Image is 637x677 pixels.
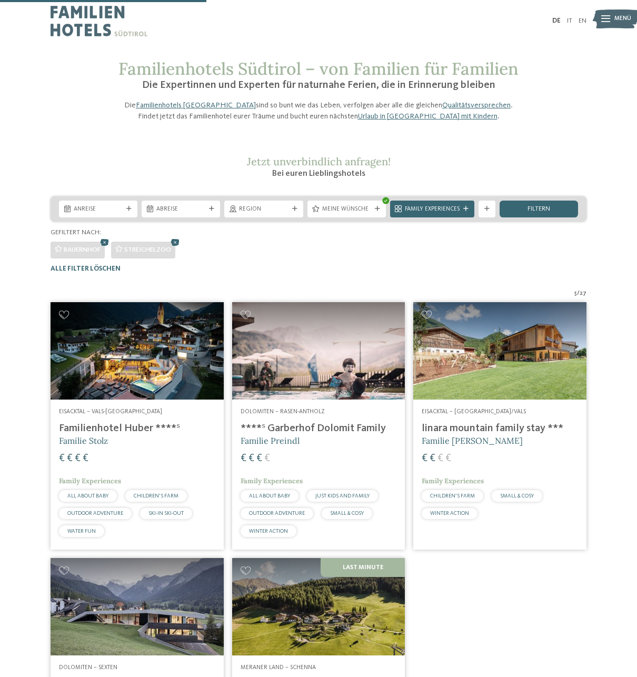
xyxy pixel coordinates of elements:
a: Familienhotels gesucht? Hier findet ihr die besten! Dolomiten – Rasen-Antholz ****ˢ Garberhof Dol... [232,302,405,550]
span: € [264,453,270,464]
span: Family Experiences [405,205,460,214]
span: € [248,453,254,464]
span: Abreise [156,205,205,214]
img: Familienhotels gesucht? Hier findet ihr die besten! [232,558,405,655]
h4: Familienhotel Huber ****ˢ [59,422,215,435]
span: OUTDOOR ADVENTURE [67,511,123,516]
a: Familienhotels gesucht? Hier findet ihr die besten! Eisacktal – [GEOGRAPHIC_DATA]/Vals linara mou... [413,302,586,550]
a: Familienhotels gesucht? Hier findet ihr die besten! Eisacktal – Vals-[GEOGRAPHIC_DATA] Familienho... [51,302,224,550]
span: Bauernhof [64,246,101,253]
span: Meraner Land – Schenna [241,664,316,671]
a: Urlaub in [GEOGRAPHIC_DATA] mit Kindern [358,113,497,120]
span: WINTER ACTION [249,529,288,534]
span: € [241,453,246,464]
a: EN [579,17,586,24]
span: Streichelzoo [124,246,171,253]
span: Family Experiences [422,476,484,485]
span: WATER FUN [67,529,96,534]
span: Familienhotels Südtirol – von Familien für Familien [118,58,519,79]
span: Menü [614,15,631,23]
span: Dolomiten – Sexten [59,664,117,671]
a: Familienhotels [GEOGRAPHIC_DATA] [136,102,256,109]
span: Bei euren Lieblingshotels [272,170,365,178]
span: Eisacktal – [GEOGRAPHIC_DATA]/Vals [422,409,526,415]
span: SKI-IN SKI-OUT [148,511,184,516]
span: 5 [574,290,577,298]
span: CHILDREN’S FARM [430,493,475,499]
a: DE [552,17,561,24]
span: CHILDREN’S FARM [134,493,178,499]
span: Jetzt unverbindlich anfragen! [247,155,391,168]
span: € [59,453,65,464]
span: € [67,453,73,464]
a: Qualitätsversprechen [442,102,511,109]
span: € [75,453,81,464]
span: ALL ABOUT BABY [67,493,108,499]
span: Die Expertinnen und Experten für naturnahe Ferien, die in Erinnerung bleiben [142,80,495,91]
span: € [83,453,88,464]
img: Familienhotels gesucht? Hier findet ihr die besten! [51,302,224,400]
span: SMALL & COSY [500,493,534,499]
span: WINTER ACTION [430,511,469,516]
span: Dolomiten – Rasen-Antholz [241,409,325,415]
p: Die sind so bunt wie das Leben, verfolgen aber alle die gleichen . Findet jetzt das Familienhotel... [118,100,519,121]
h4: ****ˢ Garberhof Dolomit Family [241,422,397,435]
span: JUST KIDS AND FAMILY [315,493,370,499]
span: € [445,453,451,464]
span: Anreise [74,205,123,214]
span: Familie Preindl [241,435,300,446]
span: € [437,453,443,464]
span: SMALL & COSY [330,511,364,516]
span: Familie [PERSON_NAME] [422,435,523,446]
img: Family Resort Rainer ****ˢ [51,558,224,655]
img: Familienhotels gesucht? Hier findet ihr die besten! [232,302,405,400]
span: Gefiltert nach: [51,229,101,236]
span: Meine Wünsche [322,205,371,214]
span: / [577,290,580,298]
h4: linara mountain family stay *** [422,422,578,435]
span: Familie Stolz [59,435,108,446]
span: OUTDOOR ADVENTURE [249,511,305,516]
span: Family Experiences [59,476,121,485]
a: IT [567,17,572,24]
span: € [256,453,262,464]
span: € [430,453,435,464]
img: Familienhotels gesucht? Hier findet ihr die besten! [413,302,586,400]
span: € [422,453,427,464]
span: ALL ABOUT BABY [249,493,290,499]
span: Alle Filter löschen [51,265,121,272]
span: 27 [580,290,586,298]
span: Eisacktal – Vals-[GEOGRAPHIC_DATA] [59,409,162,415]
span: Region [239,205,288,214]
span: filtern [527,206,550,213]
span: Family Experiences [241,476,303,485]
